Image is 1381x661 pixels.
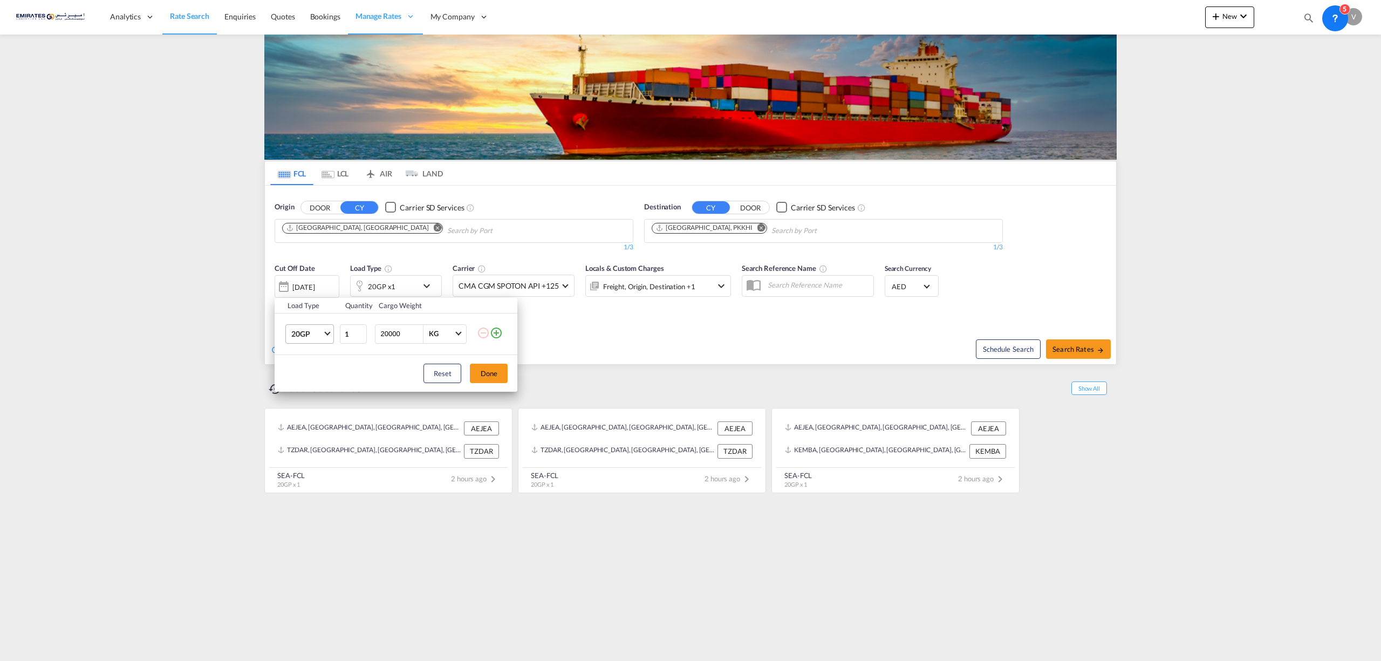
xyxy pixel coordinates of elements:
[340,324,367,344] input: Qty
[429,329,439,338] div: KG
[379,301,470,310] div: Cargo Weight
[423,364,461,383] button: Reset
[490,326,503,339] md-icon: icon-plus-circle-outline
[470,364,508,383] button: Done
[285,324,334,344] md-select: Choose: 20GP
[339,298,372,314] th: Quantity
[275,298,339,314] th: Load Type
[380,325,423,343] input: Enter Weight
[291,329,323,339] span: 20GP
[477,326,490,339] md-icon: icon-minus-circle-outline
